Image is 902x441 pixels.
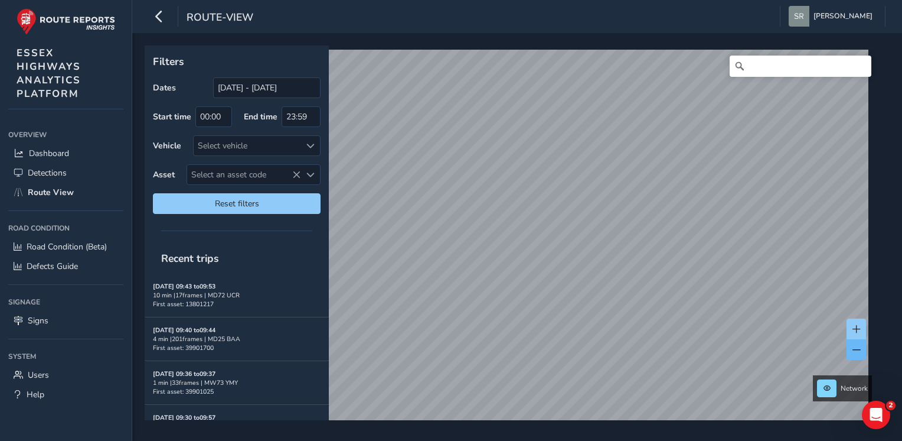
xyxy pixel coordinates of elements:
button: Reset filters [153,193,321,214]
div: Select vehicle [194,136,300,155]
strong: [DATE] 09:43 to 09:53 [153,282,215,291]
a: Dashboard [8,144,123,163]
a: Signs [8,311,123,330]
span: Detections [28,167,67,179]
span: Defects Guide [27,261,78,272]
label: Start time [153,111,191,122]
label: End time [244,111,277,122]
strong: [DATE] 09:40 to 09:44 [153,326,215,335]
span: Help [27,389,44,400]
span: Reset filters [162,198,312,209]
img: diamond-layout [789,6,809,27]
canvas: Map [149,50,868,434]
span: Select an asset code [187,165,300,184]
span: ESSEX HIGHWAYS ANALYTICS PLATFORM [17,46,81,100]
span: First asset: 13801217 [153,300,214,309]
button: [PERSON_NAME] [789,6,877,27]
span: [PERSON_NAME] [813,6,872,27]
div: 10 min | 17 frames | MD72 UCR [153,291,321,300]
span: Road Condition (Beta) [27,241,107,252]
a: Road Condition (Beta) [8,237,123,257]
span: First asset: 39901025 [153,387,214,396]
span: Users [28,369,49,381]
span: Signs [28,315,48,326]
div: Overview [8,126,123,144]
a: Detections [8,163,123,183]
iframe: Intercom live chat [862,401,890,429]
span: Route View [28,187,74,198]
span: Dashboard [29,148,69,159]
span: route-view [187,10,253,27]
label: Vehicle [153,140,181,151]
div: Road Condition [8,219,123,237]
input: Search [730,56,871,77]
img: rr logo [17,8,115,35]
span: 2 [886,401,896,410]
a: Defects Guide [8,257,123,276]
a: Route View [8,183,123,202]
a: Help [8,385,123,404]
div: 4 min | 201 frames | MD25 BAA [153,335,321,343]
span: First asset: 39901700 [153,343,214,352]
label: Asset [153,169,175,180]
a: Users [8,365,123,385]
p: Filters [153,54,321,69]
div: 1 min | 33 frames | MW73 YMY [153,378,321,387]
span: Network [841,384,868,393]
div: Select an asset code [300,165,320,184]
div: System [8,348,123,365]
label: Dates [153,82,176,93]
span: Recent trips [153,243,227,274]
strong: [DATE] 09:30 to 09:57 [153,413,215,422]
strong: [DATE] 09:36 to 09:37 [153,369,215,378]
div: Signage [8,293,123,311]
